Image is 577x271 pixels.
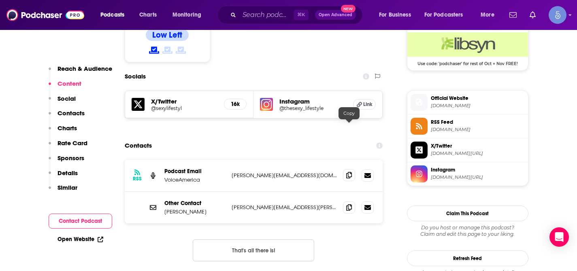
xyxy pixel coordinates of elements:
a: Official Website[DOMAIN_NAME] [411,94,525,111]
p: Rate Card [57,139,87,147]
h2: Socials [125,69,146,84]
button: Similar [49,184,77,199]
button: open menu [95,8,135,21]
a: X/Twitter[DOMAIN_NAME][URL] [411,142,525,159]
div: Copy [339,107,360,119]
span: Do you host or manage this podcast? [407,224,528,231]
p: Similar [57,184,77,191]
span: X/Twitter [431,142,525,150]
span: New [341,5,356,13]
p: Social [57,95,76,102]
button: open menu [373,8,421,21]
a: Libsyn Deal: Use code: 'podchaser' for rest of Oct + Nov FREE! [407,32,528,66]
span: Open Advanced [319,13,352,17]
span: For Business [379,9,411,21]
p: Other Contact [164,200,225,207]
button: Social [49,95,76,110]
p: Content [57,80,81,87]
button: open menu [475,8,505,21]
button: Refresh Feed [407,250,528,266]
button: Claim This Podcast [407,205,528,221]
button: Reach & Audience [49,65,112,80]
h3: RSS [133,176,142,182]
span: Podcasts [100,9,124,21]
input: Search podcasts, credits, & more... [239,8,294,21]
a: RSS Feed[DOMAIN_NAME] [411,118,525,135]
a: Charts [134,8,162,21]
a: Show notifications dropdown [506,8,520,22]
p: Podcast Email [164,168,225,175]
p: Details [57,169,78,177]
div: Claim and edit this page to your liking. [407,224,528,237]
span: More [481,9,494,21]
img: iconImage [260,98,273,111]
button: Contacts [49,109,85,124]
button: Sponsors [49,154,84,169]
span: instagram.com/thesexy_lifestyle [431,174,525,180]
span: RSS Feed [431,119,525,126]
span: Monitoring [172,9,201,21]
a: Open Website [57,236,103,243]
a: Link [353,99,376,110]
h5: Instagram [279,97,347,105]
p: VoiceAmerica [164,176,225,183]
button: Details [49,169,78,184]
button: Nothing here. [193,239,314,261]
p: Contacts [57,109,85,117]
h4: Low Left [152,30,182,40]
span: Charts [139,9,157,21]
img: Podchaser - Follow, Share and Rate Podcasts [6,7,84,23]
span: ⌘ K [294,10,309,20]
img: Libsyn Deal: Use code: 'podchaser' for rest of Oct + Nov FREE! [407,32,528,57]
button: Rate Card [49,139,87,154]
button: Show profile menu [549,6,566,24]
button: Open AdvancedNew [315,10,356,20]
p: Reach & Audience [57,65,112,72]
button: Contact Podcast [49,214,112,229]
p: [PERSON_NAME] [164,208,225,215]
div: Search podcasts, credits, & more... [225,6,370,24]
p: [PERSON_NAME][EMAIL_ADDRESS][DOMAIN_NAME] [232,172,337,179]
button: open menu [419,8,475,21]
span: twitter.com/sexylifestyl [431,150,525,157]
button: Charts [49,124,77,139]
span: sites.libsyn.com [431,103,525,109]
p: [PERSON_NAME][EMAIL_ADDRESS][PERSON_NAME][DOMAIN_NAME] [232,204,337,211]
button: Content [49,80,81,95]
span: Official Website [431,95,525,102]
span: feeds.libsyn.com [431,127,525,133]
h2: Contacts [125,138,152,153]
h5: 16k [231,101,240,108]
a: @thesexy_lifestyle [279,105,347,111]
a: @sexylifestyl [151,105,218,111]
span: Logged in as Spiral5-G1 [549,6,566,24]
span: Instagram [431,166,525,174]
img: User Profile [549,6,566,24]
div: Open Intercom Messenger [549,227,569,247]
p: Charts [57,124,77,132]
h5: X/Twitter [151,97,218,105]
a: Instagram[DOMAIN_NAME][URL] [411,165,525,182]
a: Show notifications dropdown [526,8,539,22]
span: For Podcasters [424,9,463,21]
span: Link [363,101,373,108]
p: Sponsors [57,154,84,162]
button: open menu [167,8,212,21]
span: Use code: 'podchaser' for rest of Oct + Nov FREE! [407,57,528,66]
